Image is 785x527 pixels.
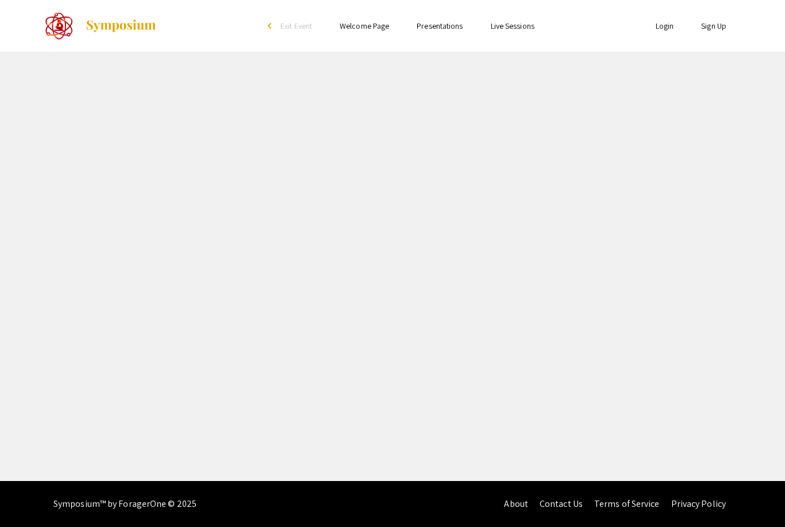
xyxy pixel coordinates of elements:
img: The 2022 CoorsTek Denver Metro Regional Science and Engineering Fair [45,11,74,40]
a: Live Sessions [491,21,534,31]
a: Login [656,21,674,31]
div: Symposium™ by ForagerOne © 2025 [53,481,197,527]
a: The 2022 CoorsTek Denver Metro Regional Science and Engineering Fair [45,11,157,40]
a: Privacy Policy [671,498,726,510]
a: Sign Up [701,21,726,31]
a: Presentations [417,21,463,31]
a: Contact Us [540,498,583,510]
div: arrow_back_ios [268,22,275,29]
img: Symposium by ForagerOne [85,19,157,33]
a: Terms of Service [594,498,660,510]
a: About [504,498,528,510]
span: Exit Event [280,21,312,31]
iframe: Chat [9,475,49,518]
a: Welcome Page [340,21,389,31]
